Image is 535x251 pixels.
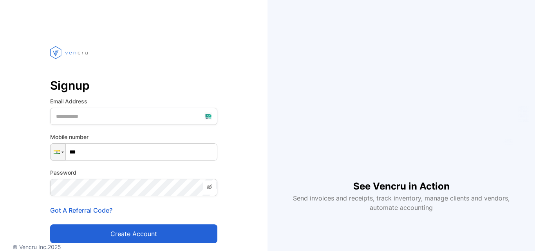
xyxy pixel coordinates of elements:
[50,31,89,74] img: vencru logo
[50,168,217,177] label: Password
[51,144,65,160] div: India: + 91
[50,224,217,243] button: Create account
[50,133,217,141] label: Mobile number
[50,97,217,105] label: Email Address
[294,39,508,167] iframe: YouTube video player
[50,206,217,215] p: Got A Referral Code?
[50,76,217,95] p: Signup
[289,193,514,212] p: Send invoices and receipts, track inventory, manage clients and vendors, automate accounting
[353,167,450,193] h1: See Vencru in Action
